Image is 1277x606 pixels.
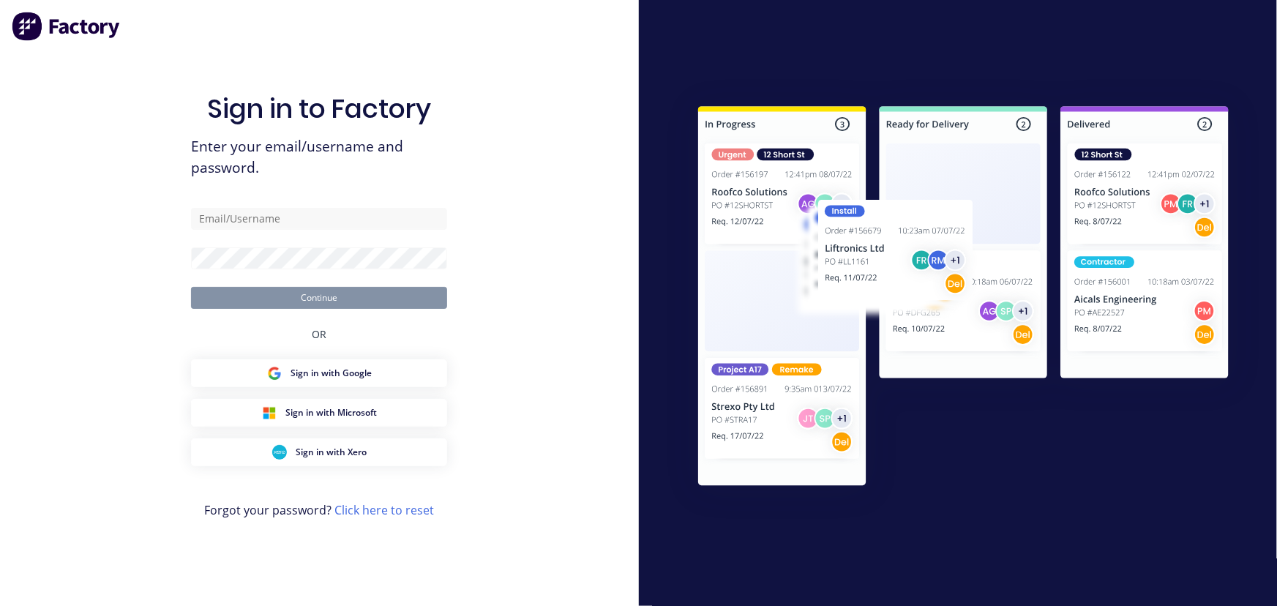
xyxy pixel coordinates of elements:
[204,501,434,519] span: Forgot your password?
[285,406,377,419] span: Sign in with Microsoft
[207,93,431,124] h1: Sign in to Factory
[12,12,121,41] img: Factory
[191,438,447,466] button: Xero Sign inSign in with Xero
[291,367,372,380] span: Sign in with Google
[272,445,287,460] img: Xero Sign in
[191,208,447,230] input: Email/Username
[191,399,447,427] button: Microsoft Sign inSign in with Microsoft
[191,136,447,179] span: Enter your email/username and password.
[191,287,447,309] button: Continue
[334,502,434,518] a: Click here to reset
[666,77,1261,520] img: Sign in
[296,446,367,459] span: Sign in with Xero
[312,309,326,359] div: OR
[262,405,277,420] img: Microsoft Sign in
[267,366,282,381] img: Google Sign in
[191,359,447,387] button: Google Sign inSign in with Google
